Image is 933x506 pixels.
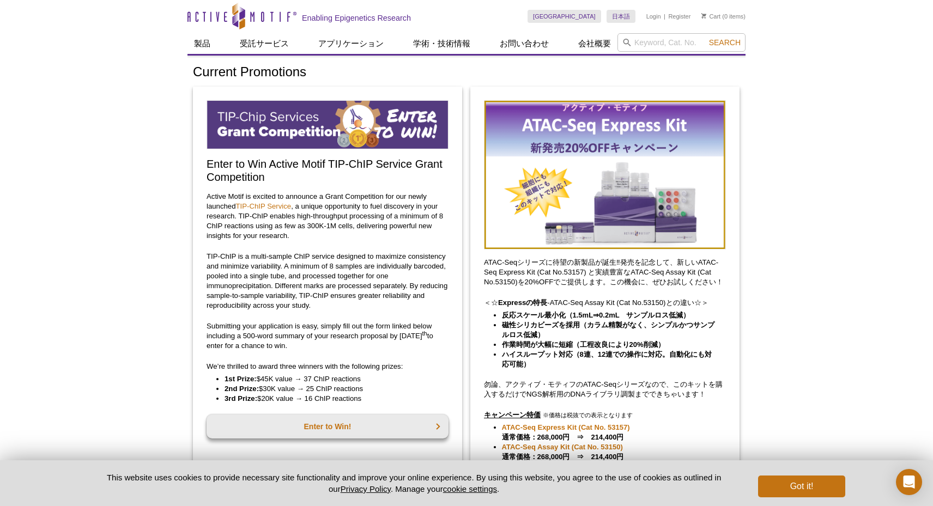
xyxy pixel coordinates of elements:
div: Open Intercom Messenger [896,469,922,495]
li: $30K value → 25 ChIP reactions [225,384,438,394]
span: ※価格は税抜での表示となります [543,412,633,418]
p: TIP-ChIP is a multi-sample ChIP service designed to maximize consistency and minimize variability... [207,252,449,310]
a: [GEOGRAPHIC_DATA] [528,10,601,23]
a: Register [668,13,690,20]
a: 製品 [187,33,217,54]
button: Search [706,38,744,47]
img: Save on ATAC-Seq Kits [484,100,726,249]
strong: 通常価格：268,000円 ⇒ 214,400円 [502,423,630,441]
strong: 2nd Prize: [225,385,259,393]
strong: 反応スケール最小化（1.5mL⇒0.2mL サンプルロス低減） [502,311,690,319]
input: Keyword, Cat. No. [617,33,746,52]
strong: 1st Prize: [225,375,257,383]
img: TIP-ChIP Service Grant Competition [207,100,449,149]
strong: 作業時間が大幅に短縮（工程改良により20%削減） [502,340,665,349]
a: 学術・技術情報 [407,33,477,54]
p: Active Motif is excited to announce a Grant Competition for our newly launched , a unique opportu... [207,192,449,241]
h2: Enabling Epigenetics Research [302,13,411,23]
a: ATAC-Seq Express Kit (Cat No. 53157) [502,423,630,432]
button: Got it! [758,475,845,497]
strong: 3rd Prize: [225,394,257,403]
a: ATAC-Seq Assay Kit (Cat No. 53150) [502,442,623,452]
a: Privacy Policy [341,484,391,493]
li: (0 items) [701,10,746,23]
li: | [664,10,665,23]
a: TIP-ChIP Service [236,202,292,210]
li: $20K value → 16 ChIP reactions [225,394,438,404]
button: cookie settings [443,484,497,493]
a: Enter to Win! [207,414,449,438]
h2: Enter to Win Active Motif TIP-ChIP Service Grant Competition [207,157,449,184]
u: キャンペーン特価 [484,411,541,419]
strong: Expressの特長 [498,298,547,307]
p: This website uses cookies to provide necessary site functionality and improve your online experie... [88,472,740,495]
strong: 磁性シリカビーズを採用（カラム精製がなく、シンプルかつサンプルロス低減） [502,321,714,339]
a: Login [646,13,661,20]
h1: Current Promotions [193,65,740,81]
span: Search [709,38,741,47]
p: 勿論、アクティブ・モティフのATAC-Seqシリーズなので、このキットを購入するだけでNGS解析用のDNAライブラリ調製までできちゃいます！ [484,380,726,399]
a: 日本語 [607,10,635,23]
img: Your Cart [701,13,706,19]
a: 受託サービス [233,33,295,54]
li: $45K value → 37 ChIP reactions [225,374,438,384]
p: ＜☆ -ATAC-Seq Assay Kit (Cat No.53150)との違い☆＞ [484,298,726,308]
sup: th [422,330,427,336]
p: ATAC-Seqシリーズに待望の新製品が誕生‼発売を記念して、新しいATAC-Seq Express Kit (Cat No.53157) と実績豊富なATAC-Seq Assay Kit (C... [484,258,726,287]
strong: ハイスループット対応（8連、12連での操作に対応。自動化にも対応可能） [502,350,712,368]
a: 会社概要 [572,33,617,54]
a: Cart [701,13,720,20]
strong: 通常価格：268,000円 ⇒ 214,400円 [502,443,624,461]
p: We’re thrilled to award three winners with the following prizes: [207,362,449,371]
p: Submitting your application is easy, simply fill out the form linked below including a 500-word s... [207,321,449,351]
a: お問い合わせ [493,33,555,54]
a: アプリケーション [312,33,390,54]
